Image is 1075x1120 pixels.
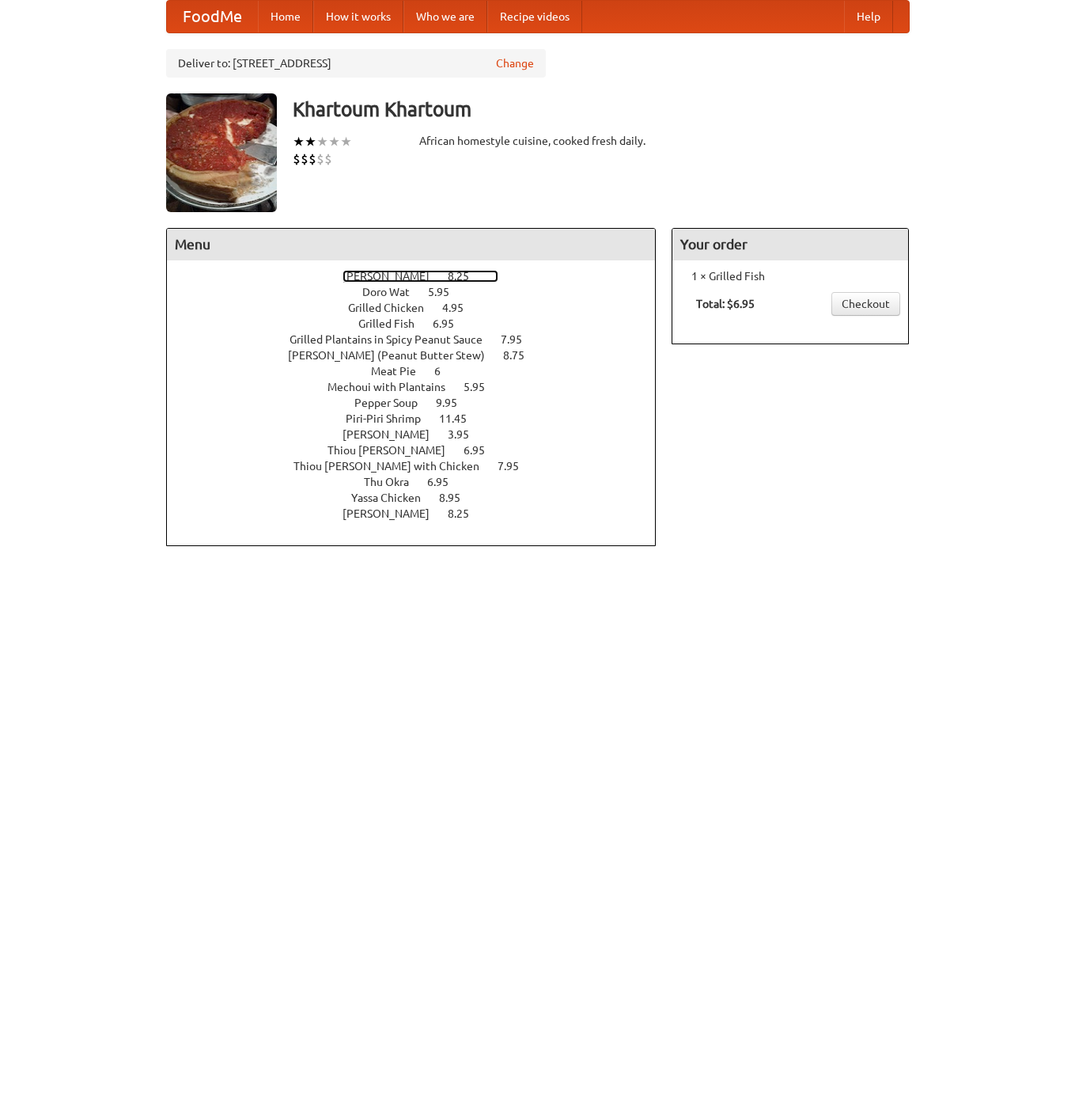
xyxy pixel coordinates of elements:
span: 6 [434,365,456,378]
li: $ [308,150,316,168]
span: 3.95 [448,428,485,441]
a: Who we are [403,1,487,32]
span: Grilled Chicken [348,302,440,314]
span: 5.95 [464,381,501,393]
a: [PERSON_NAME] (Peanut Butter Stew) 8.75 [288,349,554,362]
h3: Khartoum Khartoum [293,93,910,125]
span: 4.95 [442,302,479,314]
span: Piri-Piri Shrimp [346,412,437,425]
a: [PERSON_NAME] 8.25 [343,507,498,520]
img: angular.jpg [166,93,277,212]
a: Yassa Chicken 8.95 [351,492,490,504]
a: Mechoui with Plantains 5.95 [327,381,514,393]
a: Recipe videos [487,1,582,32]
a: Doro Wat 5.95 [362,286,479,298]
li: ★ [293,133,305,150]
span: [PERSON_NAME] [343,507,445,520]
li: ★ [305,133,316,150]
a: [PERSON_NAME] 3.95 [343,428,498,441]
span: Thiou [PERSON_NAME] with Chicken [293,460,495,473]
a: How it works [313,1,403,32]
span: Doro Wat [362,286,426,298]
li: $ [301,150,308,168]
h4: Menu [167,229,656,260]
span: 6.95 [427,476,464,488]
li: ★ [340,133,352,150]
a: Change [496,55,534,71]
a: Meat Pie 6 [371,365,470,378]
span: [PERSON_NAME] [343,270,445,283]
b: Total: $6.95 [696,298,755,310]
span: Yassa Chicken [351,492,437,504]
span: 8.25 [448,270,485,283]
a: Piri-Piri Shrimp 11.45 [346,412,496,425]
span: Thiou [PERSON_NAME] [327,444,461,457]
a: Help [844,1,893,32]
li: ★ [328,133,340,150]
a: Checkout [831,292,900,316]
li: $ [316,150,324,168]
a: Thu Okra 6.95 [364,476,478,488]
a: Grilled Plantains in Spicy Peanut Sauce 7.95 [290,333,551,346]
a: FoodMe [167,1,258,32]
h4: Your order [672,229,908,260]
a: Thiou [PERSON_NAME] 6.95 [327,444,514,457]
span: 9.95 [436,397,473,409]
span: 6.95 [433,317,470,330]
span: Pepper Soup [354,397,433,409]
span: Mechoui with Plantains [327,381,461,393]
span: 6.95 [464,444,501,457]
li: ★ [316,133,328,150]
span: 7.95 [498,460,535,473]
span: 5.95 [428,286,465,298]
span: Meat Pie [371,365,432,378]
span: [PERSON_NAME] (Peanut Butter Stew) [288,349,501,362]
a: Home [258,1,313,32]
span: [PERSON_NAME] [343,428,445,441]
a: Grilled Fish 6.95 [358,317,483,330]
div: African homestyle cuisine, cooked fresh daily. [419,133,657,149]
span: 8.75 [503,349,540,362]
span: 7.95 [501,333,538,346]
span: 8.25 [448,507,485,520]
a: Pepper Soup 9.95 [354,397,486,409]
li: $ [293,150,301,168]
div: Deliver to: [STREET_ADDRESS] [166,49,546,78]
a: Grilled Chicken 4.95 [348,302,493,314]
span: Grilled Plantains in Spicy Peanut Sauce [290,333,498,346]
li: 1 × Grilled Fish [680,268,900,284]
a: [PERSON_NAME] 8.25 [343,270,498,283]
span: 8.95 [439,492,476,504]
span: Thu Okra [364,476,425,488]
li: $ [324,150,332,168]
a: Thiou [PERSON_NAME] with Chicken 7.95 [293,460,548,473]
span: Grilled Fish [358,317,430,330]
span: 11.45 [439,412,483,425]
